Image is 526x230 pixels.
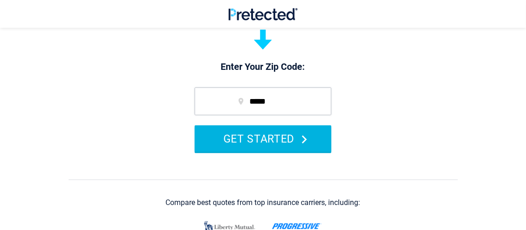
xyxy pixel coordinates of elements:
[166,199,361,207] div: Compare best quotes from top insurance carriers, including:
[272,223,322,230] img: progressive
[195,125,331,152] button: GET STARTED
[185,61,341,74] p: Enter Your Zip Code:
[195,87,331,115] input: zip code
[228,8,298,20] img: Pretected Logo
